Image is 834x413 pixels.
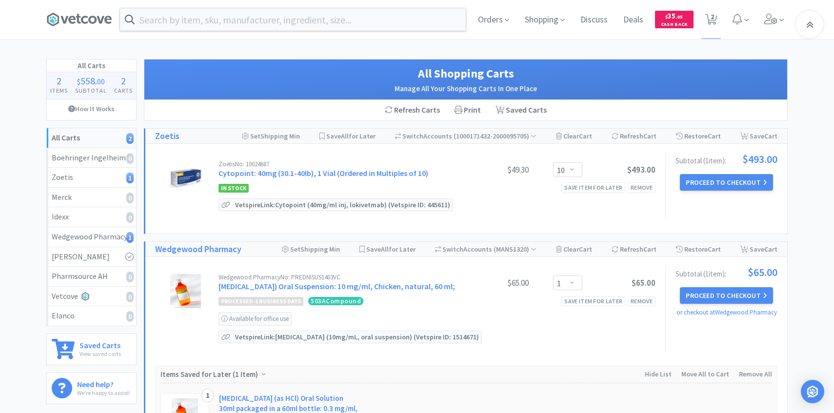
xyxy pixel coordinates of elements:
span: $ [665,14,668,20]
div: 1 [201,389,214,402]
div: Subtotal ( 1 item ): [675,267,777,277]
h4: Carts [110,86,136,95]
p: Vetspire Link: Cytopoint (40mg/ml inj, lokivetmab) (Vetspire ID: 445611) [233,199,453,211]
button: Proceed to Checkout [680,287,773,304]
span: ( MANS1320 ) [492,245,536,254]
i: 1 [126,232,134,243]
i: 2 [126,133,134,144]
span: 503 A Compound [308,297,363,305]
a: Wedgewood Pharmacy [155,242,241,256]
span: All [381,245,389,254]
p: View saved carts [79,349,121,358]
span: 2 [121,75,126,87]
span: Cart [643,245,656,254]
span: Cart [708,132,721,140]
a: Cytopoint: 40mg (30.1-40lb), 1 Vial (Ordered in Multiples of 10) [218,168,428,178]
a: Zoetis1 [47,168,136,188]
span: ( 1000171432-2000095705 ) [452,132,536,140]
p: Vetspire Link: [MEDICAL_DATA] (10mg/mL, oral suspension) (Vetspire ID: 1514671) [233,331,481,343]
a: Saved CartsView saved carts [46,334,137,365]
a: [PERSON_NAME] [47,247,136,267]
span: Cart [764,132,777,140]
span: Switch [442,245,463,254]
div: Remove [628,182,655,193]
div: Clear [556,242,592,256]
i: 0 [126,212,134,223]
a: Deals [619,16,647,24]
span: Set [250,132,260,140]
a: Vetcove0 [47,287,136,307]
span: 558 [80,75,95,87]
p: We're happy to assist! [77,388,130,397]
span: Cart [764,245,777,254]
div: Wedgewood Pharmacy [52,231,131,243]
button: Proceed to Checkout [680,174,773,191]
span: Save for Later [326,132,376,140]
div: Refresh Carts [377,100,447,120]
div: Save item for later [561,296,625,306]
span: Cart [643,132,656,140]
input: Search by item, sku, manufacturer, ingredient, size... [120,8,466,31]
span: Move All to Cart [681,370,729,378]
a: Idexx0 [47,207,136,227]
div: Zoetis No: 10024687 [218,161,456,167]
i: 0 [126,153,134,164]
span: Remove All [739,370,772,378]
span: . 05 [675,14,683,20]
div: Shipping Min [282,242,340,256]
span: Hide List [645,370,672,378]
div: Open Intercom Messenger [801,380,824,403]
div: Vetcove [52,290,131,303]
i: 0 [126,311,134,322]
a: Merck0 [47,188,136,208]
a: 2 [701,17,721,25]
span: In Stock [218,184,249,193]
a: Wedgewood Pharmacy1 [47,227,136,247]
span: All [341,132,349,140]
div: Elanco [52,310,131,322]
div: Save [740,242,777,256]
a: [MEDICAL_DATA]) Oral Suspension: 10 mg/ml, Chicken, natural, 60 ml; [218,281,455,291]
div: Idexx [52,211,131,223]
span: Cart [579,132,592,140]
span: Cart [708,245,721,254]
div: Restore [676,242,721,256]
div: Accounts [435,242,537,256]
span: Save for Later [366,245,416,254]
h4: Subtotal [72,86,111,95]
a: $35.05Cash Back [655,6,694,33]
div: Remove [628,296,655,306]
div: Clear [556,129,592,143]
a: Pharmsource AH0 [47,267,136,287]
div: Save item for later [561,182,625,193]
a: How It Works [47,99,136,118]
span: $65.00 [632,277,655,288]
span: processed-1 business days [218,297,303,306]
i: 0 [126,292,134,302]
h4: Items [47,86,72,95]
h2: Manage All Your Shopping Carts In One Place [154,83,777,95]
span: 35 [665,11,683,20]
span: $493.00 [627,164,655,175]
div: $49.30 [456,164,529,176]
div: Pharmsource AH [52,270,131,283]
span: $ [77,77,80,86]
div: Wedgewood Pharmacy No: PREDNISUS1403VC [218,274,456,280]
div: Accounts [395,129,537,143]
div: Shipping Min [242,129,300,143]
h1: Zoetis [155,129,179,143]
span: Items Saved for Later ( ) [160,370,260,379]
h1: All Shopping Carts [154,64,777,83]
a: Boehringer Ingelheim0 [47,148,136,168]
div: Subtotal ( 1 item ): [675,154,777,164]
div: Restore [676,129,721,143]
a: Discuss [576,16,612,24]
i: 0 [126,272,134,282]
span: 00 [97,77,105,86]
a: Saved Carts [488,100,554,120]
span: Set [290,245,300,254]
img: 8804bcbd72b14c389f129d116276188a_696496.jpeg [170,274,201,308]
i: 0 [126,193,134,203]
div: Zoetis [52,171,131,184]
